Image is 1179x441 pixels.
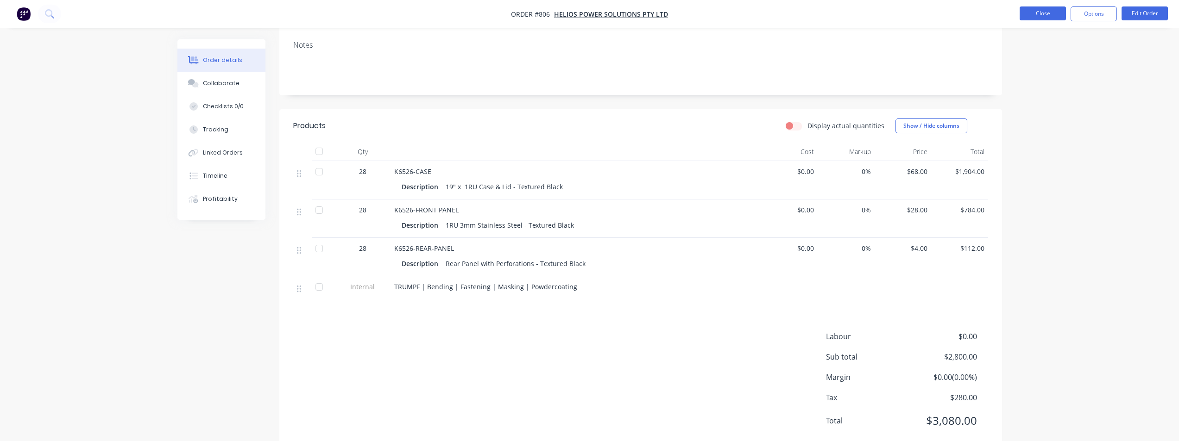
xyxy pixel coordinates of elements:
[177,49,265,72] button: Order details
[339,282,387,292] span: Internal
[935,205,984,215] span: $784.00
[177,95,265,118] button: Checklists 0/0
[177,141,265,164] button: Linked Orders
[908,412,977,429] span: $3,080.00
[394,205,459,214] span: K6526-FRONT PANEL
[935,167,984,176] span: $1,904.00
[821,205,871,215] span: 0%
[394,167,431,176] span: K6526-CASE
[765,243,814,253] span: $0.00
[807,121,884,130] label: Display actual quantities
[359,167,366,176] span: 28
[177,164,265,187] button: Timeline
[908,331,977,342] span: $0.00
[359,205,366,215] span: 28
[203,125,228,134] div: Tracking
[402,180,442,193] div: Description
[359,243,366,253] span: 28
[818,143,875,161] div: Markup
[765,205,814,215] span: $0.00
[878,243,928,253] span: $4.00
[826,372,908,383] span: Margin
[511,10,554,19] span: Order #806 -
[203,149,243,157] div: Linked Orders
[177,118,265,141] button: Tracking
[402,218,442,232] div: Description
[203,79,240,87] div: Collaborate
[1122,6,1168,20] button: Edit Order
[1071,6,1117,21] button: Options
[203,172,227,180] div: Timeline
[17,7,31,21] img: Factory
[293,120,326,131] div: Products
[761,143,818,161] div: Cost
[203,102,244,111] div: Checklists 0/0
[826,415,908,426] span: Total
[826,392,908,403] span: Tax
[177,72,265,95] button: Collaborate
[826,331,908,342] span: Labour
[895,118,967,133] button: Show / Hide columns
[402,257,442,270] div: Description
[826,351,908,362] span: Sub total
[908,351,977,362] span: $2,800.00
[442,180,567,193] div: 19" x 1RU Case & Lid - Textured Black
[931,143,988,161] div: Total
[203,56,242,64] div: Order details
[878,205,928,215] span: $28.00
[765,167,814,176] span: $0.00
[335,143,391,161] div: Qty
[935,243,984,253] span: $112.00
[908,392,977,403] span: $280.00
[293,41,988,50] div: Notes
[177,187,265,211] button: Profitability
[908,372,977,383] span: $0.00 ( 0.00 %)
[878,167,928,176] span: $68.00
[394,282,577,291] span: TRUMPF | Bending | Fastening | Masking | Powdercoating
[821,167,871,176] span: 0%
[442,257,589,270] div: Rear Panel with Perforations - Textured Black
[394,244,454,253] span: K6526-REAR-PANEL
[442,218,578,232] div: 1RU 3mm Stainless Steel - Textured Black
[821,243,871,253] span: 0%
[1020,6,1066,20] button: Close
[554,10,668,19] a: Helios Power Solutions Pty Ltd
[875,143,932,161] div: Price
[203,195,238,203] div: Profitability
